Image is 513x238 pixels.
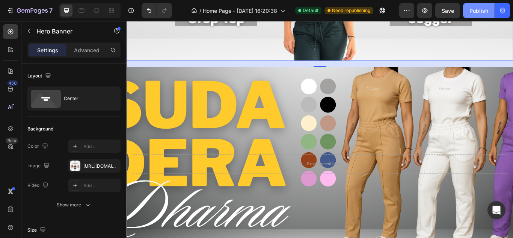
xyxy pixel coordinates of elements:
span: / [199,7,201,15]
span: Save [442,8,454,14]
p: Settings [37,46,58,54]
div: Add... [83,143,119,150]
div: Layout [27,71,53,81]
div: [URL][DOMAIN_NAME] [83,163,119,170]
div: 450 [7,80,18,86]
div: Image [27,161,51,171]
div: Beta [6,138,18,144]
div: Add... [83,182,119,189]
span: Need republishing [332,7,370,14]
div: Undo/Redo [142,3,172,18]
div: Drop element here [210,164,250,170]
p: Advanced [74,46,100,54]
div: Open Intercom Messenger [487,201,505,219]
span: Home Page - [DATE] 16:20:38 [203,7,277,15]
span: Default [303,7,318,14]
div: Size [27,225,47,235]
button: Publish [463,3,495,18]
div: Center [64,90,110,107]
div: Color [27,141,50,152]
p: 7 [49,6,53,15]
div: Video [27,180,50,191]
iframe: Design area [127,21,513,238]
div: Background [27,126,53,132]
div: Show more [57,201,92,209]
button: 7 [3,3,56,18]
div: Publish [469,7,488,15]
p: Hero Banner [36,27,100,36]
button: Show more [27,198,121,212]
button: Save [435,3,460,18]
